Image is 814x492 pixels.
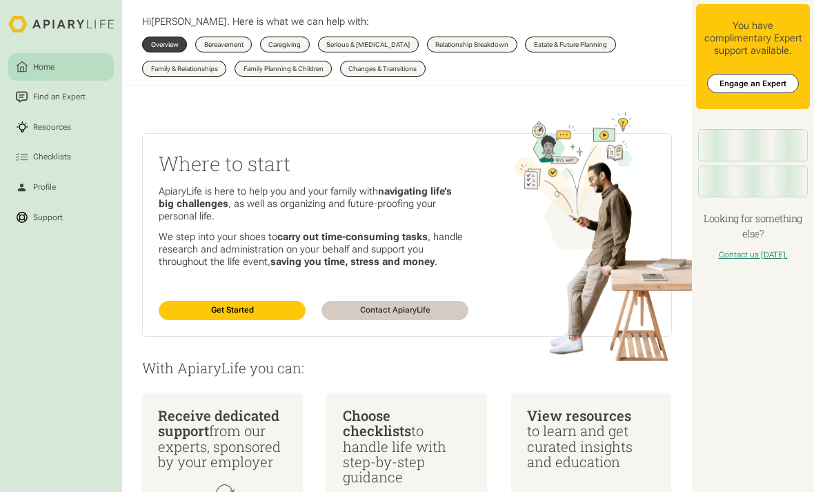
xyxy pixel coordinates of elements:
[31,61,57,72] div: Home
[204,41,244,48] div: Bereavement
[159,301,306,320] a: Get Started
[268,41,301,48] div: Caregiving
[8,173,115,201] a: Profile
[31,181,58,193] div: Profile
[158,406,279,440] span: Receive dedicated support
[696,211,810,242] h4: Looking for something else?
[435,41,508,48] div: Relationship Breakdown
[244,66,324,72] div: Family Planning & Children
[719,250,788,259] a: Contact us [DATE].
[8,204,115,232] a: Support
[321,301,468,320] a: Contact ApiaryLife
[348,66,417,72] div: Changes & Transitions
[534,41,607,48] div: Estate & Future Planning
[142,37,187,52] a: Overview
[159,231,468,268] p: We step into your shoes to , handle research and administration on your behalf and support you th...
[343,406,411,440] span: Choose checklists
[235,61,332,77] a: Family Planning & Children
[318,37,419,52] a: Serious & [MEDICAL_DATA]
[704,20,802,57] div: You have complimentary Expert support available.
[31,211,65,223] div: Support
[270,256,435,268] strong: saving you time, stress and money
[195,37,252,52] a: Bereavement
[159,150,468,177] h2: Where to start
[277,231,428,243] strong: carry out time-consuming tasks
[151,16,227,28] span: [PERSON_NAME]
[8,83,115,111] a: Find an Expert
[158,409,286,471] div: from our experts, sponsored by your employer
[527,409,655,471] div: to learn and get curated insights and education
[151,66,218,72] div: Family & Relationships
[427,37,517,52] a: Relationship Breakdown
[142,61,226,77] a: Family & Relationships
[8,113,115,141] a: Resources
[525,37,615,52] a: Estate & Future Planning
[31,151,73,163] div: Checklists
[527,406,631,425] span: View resources
[159,186,468,223] p: ApiaryLife is here to help you and your family with , as well as organizing and future-proofing y...
[142,16,369,28] p: Hi . Here is what we can help with:
[31,91,88,103] div: Find an Expert
[326,41,410,48] div: Serious & [MEDICAL_DATA]
[159,186,452,210] strong: navigating life’s big challenges
[340,61,426,77] a: Changes & Transitions
[8,53,115,81] a: Home
[31,121,73,132] div: Resources
[142,361,672,376] p: With ApiaryLife you can:
[260,37,310,52] a: Caregiving
[707,74,800,93] a: Engage an Expert
[8,143,115,171] a: Checklists
[343,409,471,486] div: to handle life with step-by-step guidance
